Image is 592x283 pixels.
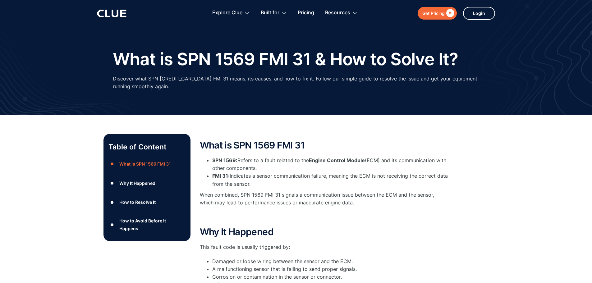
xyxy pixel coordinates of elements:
[108,159,186,169] a: ●What is SPN 1569 FMI 31
[113,75,480,90] p: Discover what SPN [CREDIT_CARD_DATA] FMI 31 means, its causes, and how to fix it. Follow our simp...
[445,9,454,17] div: 
[212,265,448,273] li: A malfunctioning sensor that is failing to send proper signals.
[200,191,448,207] p: When combined, SPN 1569 FMI 31 signals a communication issue between the ECM and the sensor, whic...
[119,217,185,232] div: How to Avoid Before It Happens
[200,227,448,237] h2: Why It Happened
[108,198,116,207] div: ●
[212,173,230,179] strong: FMI 31:
[108,142,186,152] p: Table of Content
[463,7,495,20] a: Login
[212,3,242,23] div: Explore Clue
[325,3,350,23] div: Resources
[108,198,186,207] a: ●How to Resolve It
[200,243,448,251] p: This fault code is usually triggered by:
[298,3,314,23] a: Pricing
[309,157,365,163] strong: Engine Control Module
[212,258,448,265] li: Damaged or loose wiring between the sensor and the ECM.
[108,179,186,188] a: ●Why It Happened
[261,3,279,23] div: Built for
[200,213,448,221] p: ‍
[212,3,250,23] div: Explore Clue
[119,160,171,168] div: What is SPN 1569 FMI 31
[212,273,448,281] li: Corrosion or contamination in the sensor or connector.
[212,157,237,163] strong: SPN 1569:
[325,3,358,23] div: Resources
[108,179,116,188] div: ●
[418,7,457,20] a: Get Pricing
[200,140,448,150] h2: What is SPN 1569 FMI 31
[212,172,448,188] li: Indicates a sensor communication failure, meaning the ECM is not receiving the correct data from ...
[422,9,445,17] div: Get Pricing
[108,159,116,169] div: ●
[108,220,116,229] div: ●
[108,217,186,232] a: ●How to Avoid Before It Happens
[212,157,448,172] li: Refers to a fault related to the (ECM) and its communication with other components.
[119,198,156,206] div: How to Resolve It
[261,3,287,23] div: Built for
[113,50,458,69] h1: What is SPN 1569 FMI 31 & How to Solve It?
[119,179,155,187] div: Why It Happened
